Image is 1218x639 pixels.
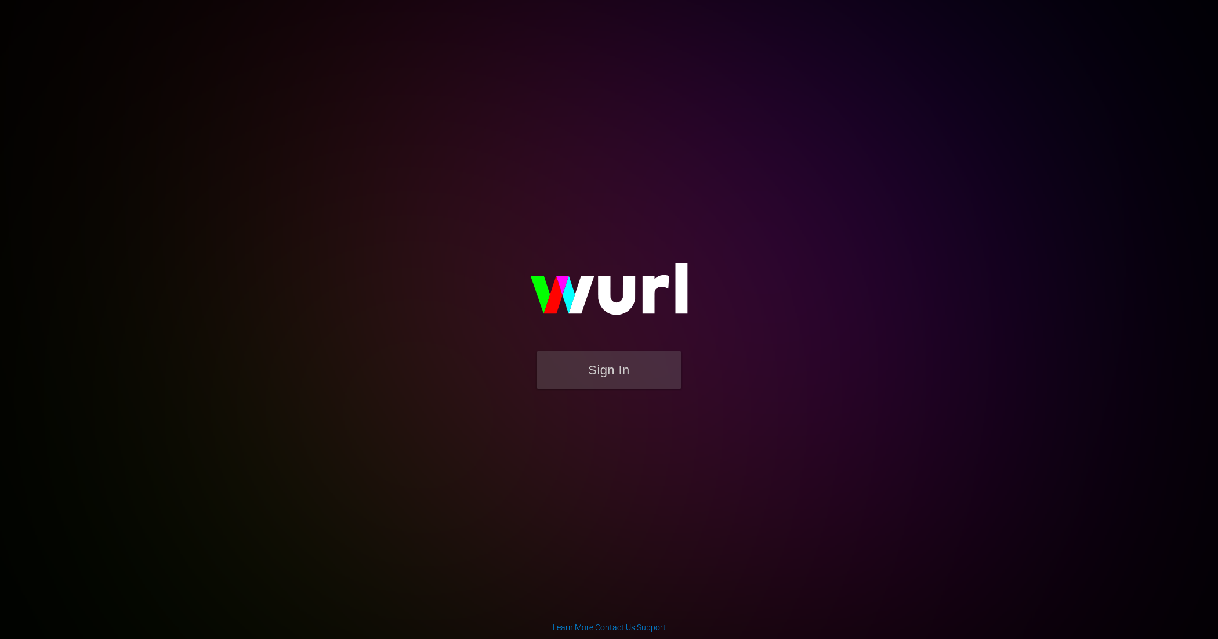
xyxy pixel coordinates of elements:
img: wurl-logo-on-black-223613ac3d8ba8fe6dc639794a292ebdb59501304c7dfd60c99c58986ef67473.svg [493,239,725,351]
a: Support [637,623,666,632]
div: | | [553,622,666,633]
a: Learn More [553,623,593,632]
a: Contact Us [595,623,635,632]
button: Sign In [536,351,681,389]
